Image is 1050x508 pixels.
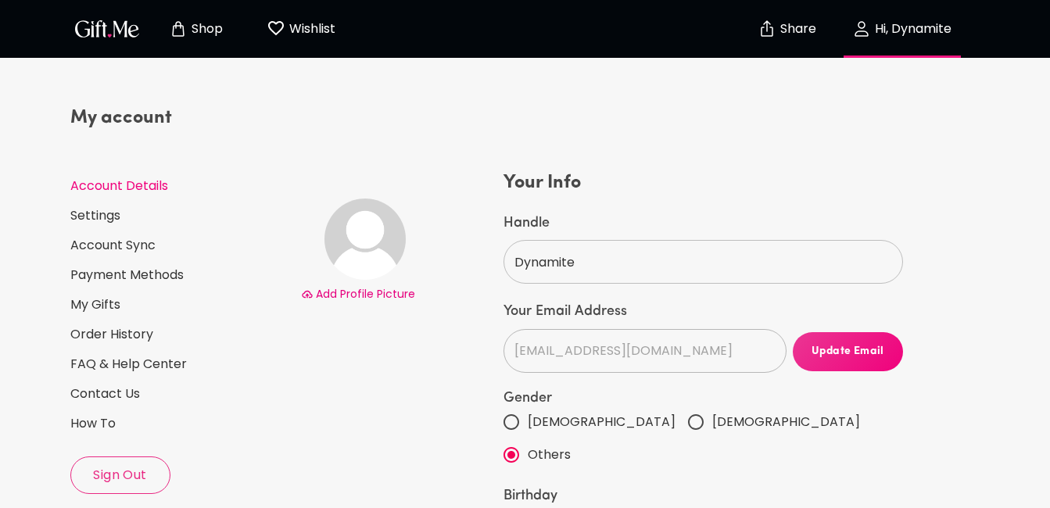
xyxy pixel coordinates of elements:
span: Update Email [793,343,904,360]
a: Account Sync [70,237,288,254]
p: Wishlist [285,19,335,39]
a: Payment Methods [70,267,288,284]
label: Handle [503,214,903,233]
button: Update Email [793,332,904,371]
button: Hi, Dynamite [824,4,980,54]
p: Hi, Dynamite [871,23,951,36]
a: FAQ & Help Center [70,356,288,373]
h4: Your Info [503,170,903,195]
img: secure [758,20,776,38]
span: Others [528,445,571,465]
span: Add Profile Picture [316,286,415,302]
h4: My account [70,106,288,131]
p: Shop [188,23,223,36]
a: Account Details [70,177,288,195]
img: GiftMe Logo [72,17,142,40]
span: Sign Out [71,467,170,484]
button: Store page [153,4,239,54]
a: How To [70,415,288,432]
button: Share [760,2,815,56]
button: Sign Out [70,456,170,494]
div: gender [503,406,903,471]
span: [DEMOGRAPHIC_DATA] [528,412,676,432]
p: Share [776,23,816,36]
img: Avatar [324,199,406,280]
a: Order History [70,326,288,343]
button: Wishlist page [258,4,344,54]
label: Your Email Address [503,302,903,321]
button: GiftMe Logo [70,20,144,38]
a: Settings [70,207,288,224]
legend: Birthday [503,489,903,503]
span: [DEMOGRAPHIC_DATA] [712,412,860,432]
label: Gender [503,392,903,406]
a: Contact Us [70,385,288,402]
a: My Gifts [70,296,288,313]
